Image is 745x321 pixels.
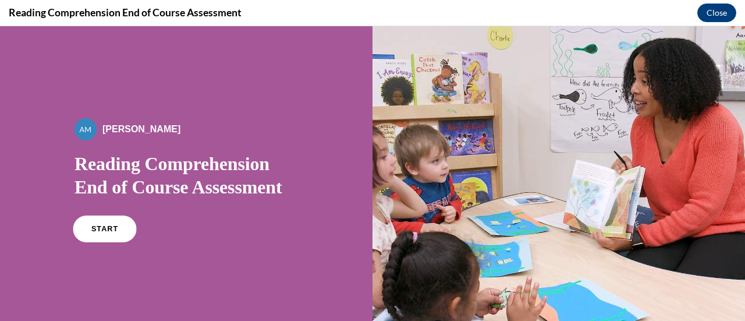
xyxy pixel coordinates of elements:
[73,189,136,216] a: START
[74,126,298,172] h1: Reading Comprehension End of Course Assessment
[697,3,736,22] button: Close
[9,5,242,20] h4: Reading Comprehension End of Course Assessment
[91,199,118,207] span: START
[102,98,180,108] span: [PERSON_NAME]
